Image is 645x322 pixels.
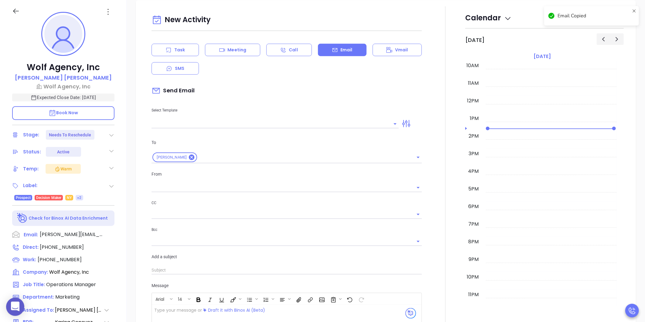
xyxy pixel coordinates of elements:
img: profile-user [44,15,82,53]
span: Direct : [23,244,39,250]
span: [PHONE_NUMBER] [38,256,82,263]
span: Draft it with Binox AI (Beta) [208,307,265,313]
h2: [DATE] [465,37,485,43]
div: 2pm [467,132,480,140]
p: CC [152,200,422,206]
span: Calendar [465,13,512,23]
div: 1pm [469,115,480,122]
p: Vmail [395,47,408,53]
span: Undo [344,294,355,304]
span: Operations Manager [46,281,96,288]
span: [PERSON_NAME][EMAIL_ADDRESS][DOMAIN_NAME] [40,231,104,238]
div: 7pm [467,221,480,228]
p: Expected Close Date: [DATE] [12,94,114,101]
p: Call [289,47,298,53]
p: Check for Binox AI Data Enrichment [29,215,108,221]
span: Align [276,294,292,304]
span: Insert Image [316,294,327,304]
div: Label: [23,181,38,190]
span: Font family [152,294,174,304]
span: Fill color or set the text color [227,294,243,304]
span: Surveys [327,294,343,304]
input: Subject [152,266,422,275]
div: Temp: [23,164,39,173]
span: Font size [175,294,192,304]
span: [PERSON_NAME] [153,155,190,160]
div: Needs To Reschedule [49,130,91,140]
div: 5pm [467,185,480,193]
button: Open [414,237,422,246]
span: Insert Unordered List [244,294,259,304]
div: 4pm [467,168,480,175]
div: Warm [54,165,72,173]
a: Wolf Agency, Inc [12,82,114,91]
span: Send Email [152,84,195,98]
p: Email [340,47,353,53]
p: Bcc [152,226,422,233]
div: 12pm [466,97,480,104]
div: 10am [465,62,480,69]
div: Email Copied [558,12,630,19]
div: 9pm [467,256,480,263]
span: Department: [23,294,54,300]
button: Arial [152,294,169,304]
div: New Activity [152,12,422,28]
button: Open [414,210,422,219]
p: Select Template [152,107,399,114]
span: Underline [216,294,227,304]
span: Assigned To: [23,307,54,314]
div: 11am [467,80,480,87]
span: +2 [77,194,81,201]
p: Task [174,47,185,53]
span: Italic [204,294,215,304]
button: Next day [610,33,624,45]
span: Job Title: [23,281,45,288]
button: 14 [175,294,187,304]
span: [PHONE_NUMBER] [40,244,84,251]
span: Decision Maker [36,194,61,201]
a: [PERSON_NAME] [PERSON_NAME] [15,74,112,82]
span: Insert Ordered List [260,294,276,304]
img: svg%3e [203,308,206,312]
button: Open [414,183,422,192]
p: Meeting [227,47,246,53]
span: Bold [193,294,203,304]
button: Open [414,153,422,162]
span: NY [67,194,72,201]
p: SMS [175,65,184,72]
span: Redo [355,294,366,304]
button: Previous day [597,33,610,45]
div: 3pm [467,150,480,157]
img: Ai-Enrich-DaqCidB-.svg [17,213,28,224]
div: 10pm [466,273,480,281]
div: Stage: [23,130,39,139]
span: Insert link [304,294,315,304]
p: To [152,139,422,146]
div: Status: [23,147,41,156]
span: Book Now [49,110,78,116]
span: Prospect [16,194,31,201]
span: [PERSON_NAME] [PERSON_NAME] [55,307,104,314]
div: 8pm [467,238,480,245]
span: 14 [175,296,185,300]
a: [DATE] [532,52,552,61]
div: 6pm [467,203,480,210]
span: Work: [23,256,36,263]
p: Message [152,282,422,289]
div: Active [57,147,70,157]
span: Company: [23,269,48,275]
div: [PERSON_NAME] [152,152,197,162]
div: 11pm [467,291,480,298]
span: Wolf Agency, Inc [49,269,89,276]
span: Email: [24,231,38,239]
span: Insert Files [293,294,304,304]
span: Arial [152,296,167,300]
p: From [152,171,422,177]
p: Add a subject [152,253,422,260]
img: svg%3e [405,308,416,319]
p: Wolf Agency, Inc [12,62,114,73]
button: Open [391,120,399,128]
span: Marketing [55,293,80,300]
